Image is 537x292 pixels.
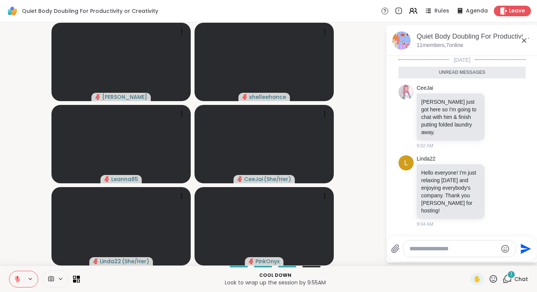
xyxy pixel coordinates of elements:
[417,221,433,228] span: 9:04 AM
[417,42,463,49] p: 11 members, 7 online
[104,176,110,182] span: audio-muted
[514,275,528,283] span: Chat
[95,94,101,100] span: audio-muted
[449,56,475,64] span: [DATE]
[511,271,512,278] span: 1
[122,258,149,265] span: ( She/Her )
[242,94,247,100] span: audio-muted
[417,142,433,149] span: 9:02 AM
[417,155,436,163] a: Linda22
[6,5,19,17] img: ShareWell Logomark
[111,175,138,183] span: Leanna85
[466,7,488,15] span: Agenda
[398,84,414,100] img: https://sharewell-space-live.sfo3.digitaloceanspaces.com/user-generated/319f92ac-30dd-45a4-9c55-e...
[409,245,498,253] textarea: Type your message
[417,32,532,41] div: Quiet Body Doubling For Productivity or Creativity, [DATE]
[501,244,510,253] button: Emoji picker
[22,7,158,15] span: Quiet Body Doubling For Productivity or Creativity
[516,240,533,257] button: Send
[84,272,466,279] p: Cool down
[264,175,291,183] span: ( She/Her )
[473,275,481,284] span: ✋
[102,93,147,101] span: [PERSON_NAME]
[421,98,480,136] p: [PERSON_NAME] just got here so I'm going to chat with him & finish putting folded laundry away.
[392,31,411,50] img: Quiet Body Doubling For Productivity or Creativity, Sep 13
[398,67,526,79] div: Unread messages
[417,84,433,92] a: CeeJai
[249,93,286,101] span: shelleehance
[509,7,525,15] span: Leave
[434,7,449,15] span: Rules
[93,259,98,264] span: audio-muted
[249,259,254,264] span: audio-muted
[244,175,263,183] span: CeeJai
[100,258,121,265] span: Linda22
[255,258,280,265] span: PinkOnyx
[84,279,466,286] p: Look to wrap up the session by 9:55AM
[237,176,243,182] span: audio-muted
[421,169,480,214] p: Hello everyone! I'm just relaxing [DATE] and enjoying everybody's company. Thank you [PERSON_NAME...
[404,158,408,168] span: L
